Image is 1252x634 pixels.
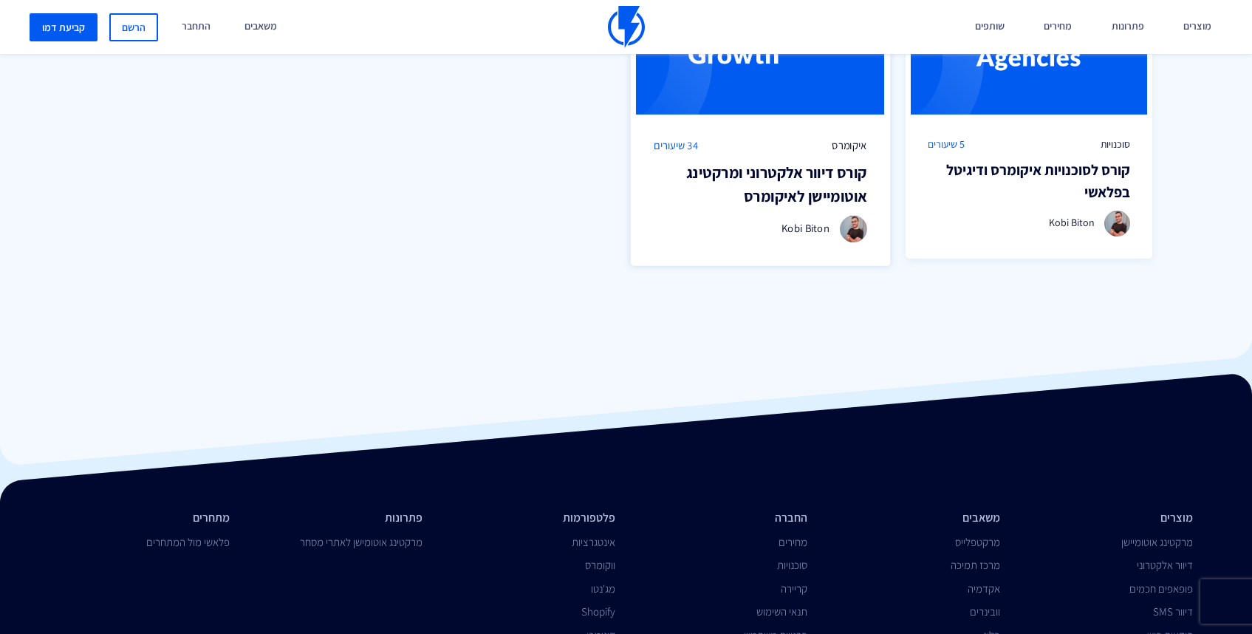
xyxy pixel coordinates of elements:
li: פלטפורמות [445,510,615,527]
a: קביעת דמו [30,13,98,41]
h3: קורס לסוכנויות איקומרס ודיגיטל בפלאשי [928,159,1131,203]
a: ווקומרס [585,558,615,572]
a: הרשם [109,13,158,41]
a: מרקטינג אוטומישן לאתרי מסחר [300,535,423,549]
a: אקדמיה [968,582,1000,596]
a: Shopify [581,604,615,618]
li: החברה [637,510,808,527]
span: Kobi Biton [781,221,829,235]
span: 5 שיעורים [928,137,965,151]
li: מתחרים [59,510,230,527]
a: קריירה [781,582,807,596]
a: תנאי השימוש [756,604,807,618]
a: פופאפים חכמים [1129,582,1193,596]
a: מחירים [779,535,807,549]
span: Kobi Biton [1049,216,1095,229]
li: משאבים [829,510,1000,527]
a: דיוור אלקטרוני [1137,558,1193,572]
a: מג'נטו [591,582,615,596]
a: סוכנויות [777,558,807,572]
h3: קורס דיוור אלקטרוני ומרקטינג אוטומיישן לאיקומרס [654,161,866,208]
a: פלאשי מול המתחרים [146,535,230,549]
a: וובינרים [970,604,1000,618]
a: מרקטינג אוטומיישן [1121,535,1193,549]
a: מרכז תמיכה [951,558,1000,572]
span: 34 שיעורים [654,138,698,154]
a: דיוור SMS [1153,604,1193,618]
a: מרקטפלייס [955,535,1000,549]
li: מוצרים [1022,510,1193,527]
span: סוכנויות [1101,137,1130,151]
a: אינטגרציות [572,535,615,549]
span: איקומרס [832,138,866,154]
li: פתרונות [252,510,423,527]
